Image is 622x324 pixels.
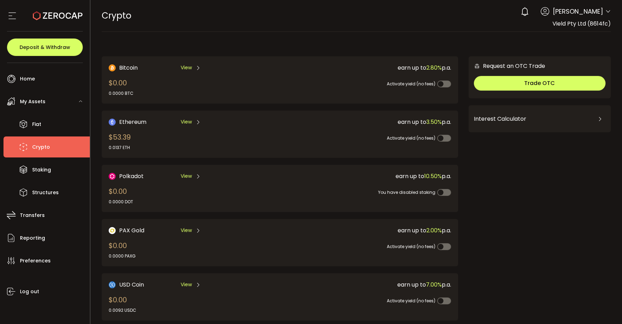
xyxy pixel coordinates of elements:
span: Bitcoin [119,63,138,72]
span: Crypto [32,142,50,152]
span: Transfers [20,210,45,220]
span: Activate yield (no fees) [387,135,435,141]
span: Activate yield (no fees) [387,81,435,87]
span: View [181,172,192,180]
div: 0.0000 BTC [109,90,133,97]
div: $53.39 [109,132,131,151]
div: Request an OTC Trade [469,62,545,70]
div: $0.00 [109,240,136,259]
span: [PERSON_NAME] [553,7,603,16]
div: 0.0092 USDC [109,307,136,314]
div: earn up to p.a. [277,118,451,126]
img: Ethereum [109,119,116,126]
div: $0.00 [109,295,136,314]
span: Polkadot [119,172,144,181]
span: View [181,281,192,288]
div: earn up to p.a. [277,280,451,289]
span: Preferences [20,256,51,266]
div: $0.00 [109,186,133,205]
div: $0.00 [109,78,133,97]
span: Fiat [32,119,41,129]
img: Bitcoin [109,64,116,71]
img: USD Coin [109,281,116,288]
div: earn up to p.a. [277,226,451,235]
span: Deposit & Withdraw [20,45,70,50]
span: Trade OTC [524,79,555,87]
div: 0.0137 ETH [109,145,131,151]
span: 3.50% [426,118,442,126]
button: Trade OTC [474,76,606,91]
span: Home [20,74,35,84]
span: Reporting [20,233,45,243]
iframe: Chat Widget [587,290,622,324]
div: Interest Calculator [474,111,606,127]
span: Log out [20,287,39,297]
span: Vield Pty Ltd (8614fc) [552,20,611,28]
span: USD Coin [119,280,144,289]
span: 10.50% [424,172,442,180]
span: Crypto [102,9,131,22]
span: Structures [32,188,59,198]
span: 2.80% [426,64,442,72]
span: 7.00% [426,281,442,289]
span: 2.00% [426,226,442,234]
div: 0.0000 DOT [109,199,133,205]
span: Activate yield (no fees) [387,244,435,249]
button: Deposit & Withdraw [7,38,83,56]
span: Staking [32,165,51,175]
span: View [181,64,192,71]
span: Activate yield (no fees) [387,298,435,304]
div: 0.0000 PAXG [109,253,136,259]
span: View [181,227,192,234]
div: earn up to p.a. [277,172,451,181]
img: PAX Gold [109,227,116,234]
span: My Assets [20,97,45,107]
span: You have disabled staking [378,189,435,195]
div: earn up to p.a. [277,63,451,72]
span: Ethereum [119,118,146,126]
img: 6nGpN7MZ9FLuBP83NiajKbTRY4UzlzQtBKtCrLLspmCkSvCZHBKvY3NxgQaT5JnOQREvtQ257bXeeSTueZfAPizblJ+Fe8JwA... [474,63,480,69]
span: PAX Gold [119,226,144,235]
img: DOT [109,173,116,180]
span: View [181,118,192,126]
